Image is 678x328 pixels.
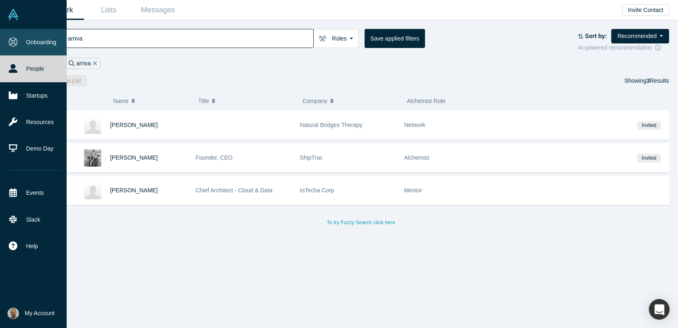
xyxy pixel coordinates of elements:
[65,58,101,69] div: arriva
[133,0,183,20] a: Messages
[84,0,133,20] a: Lists
[198,92,209,110] span: Title
[625,75,669,86] div: Showing
[84,182,101,199] img: Wlodek Kubalski's Profile Image
[25,309,55,318] span: My Account
[113,92,190,110] button: Name
[303,92,327,110] span: Company
[407,98,445,104] span: Alchemist Role
[637,154,661,163] span: Invited
[300,154,323,161] span: ShipTrac
[48,75,87,86] button: Add to List
[196,187,273,194] span: Chief Architect - Cloud & Data
[578,43,669,52] div: AI-powered recommendation
[91,59,97,68] button: Remove Filter
[84,117,101,134] img: Sebastian Beca's Profile Image
[7,9,19,20] img: Alchemist Vault Logo
[585,33,607,39] strong: Sort by:
[404,122,426,128] span: Network
[647,77,650,84] strong: 3
[26,242,38,251] span: Help
[113,92,128,110] span: Name
[321,217,401,228] button: To try Fuzzy Search click here
[110,187,158,194] a: [PERSON_NAME]
[196,154,233,161] span: Founder, CEO
[198,92,294,110] button: Title
[110,154,158,161] a: [PERSON_NAME]
[611,29,669,43] button: Recommended
[300,122,363,128] span: Natural Bridges Therapy
[7,308,19,319] img: Yaroslav Parkhisenko's Account
[313,29,359,48] button: Roles
[300,187,334,194] span: IoTecha Corp
[110,122,158,128] a: [PERSON_NAME]
[647,77,669,84] span: Results
[622,4,669,16] button: Invite Contact
[404,187,423,194] span: Mentor
[404,154,430,161] span: Alchemist
[84,149,101,167] img: Aly Hancock's Profile Image
[637,121,661,130] span: Invited
[67,29,313,48] input: Search by name, title, company, summary, expertise, investment criteria or topics of focus
[303,92,398,110] button: Company
[7,308,55,319] button: My Account
[365,29,425,48] button: Save applied filters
